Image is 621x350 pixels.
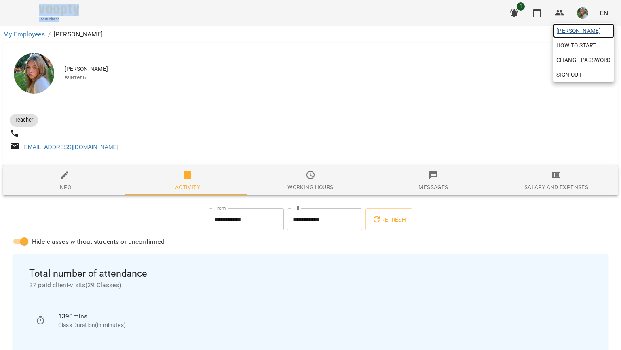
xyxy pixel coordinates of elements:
a: Change Password [553,53,614,67]
a: [PERSON_NAME] [553,23,614,38]
span: How to start [556,41,596,50]
span: Sign Out [556,70,582,79]
a: How to start [553,38,599,53]
span: [PERSON_NAME] [556,26,611,36]
span: Change Password [556,55,611,65]
button: Sign Out [553,67,614,82]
